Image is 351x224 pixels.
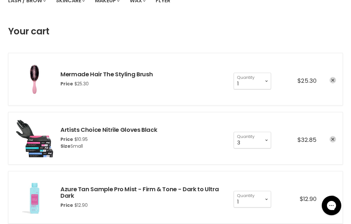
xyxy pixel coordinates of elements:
span: $10.95 [74,136,88,143]
select: Quantity [234,132,271,148]
span: Size [60,143,71,149]
iframe: Gorgias live chat messenger [318,193,344,218]
img: Mermade Hair The Styling Brush [15,60,54,99]
span: Price [60,136,73,143]
a: Azure Tan Sample Pro Mist - Firm & Tone - Dark to Ultra Dark [60,185,219,200]
div: Small [60,143,157,150]
a: remove Artists Choice Nitrile Gloves Black [330,136,336,143]
a: Mermade Hair The Styling Brush [60,70,153,78]
img: Azure Tan Sample Pro Mist - Firm & Tone - Dark to Ultra Dark [15,178,54,217]
img: Artists Choice Nitrile Gloves Black - Small [15,119,54,158]
span: $25.30 [297,77,317,85]
span: Price [60,81,73,87]
a: Artists Choice Nitrile Gloves Black [60,126,157,134]
span: $25.30 [74,81,89,87]
select: Quantity [234,191,271,207]
a: remove Mermade Hair The Styling Brush [330,77,336,83]
select: Quantity [234,73,271,89]
span: Price [60,202,73,208]
h1: Your cart [8,26,49,37]
span: $32.85 [297,136,317,144]
span: $12.90 [300,195,317,203]
span: $12.90 [74,202,88,208]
